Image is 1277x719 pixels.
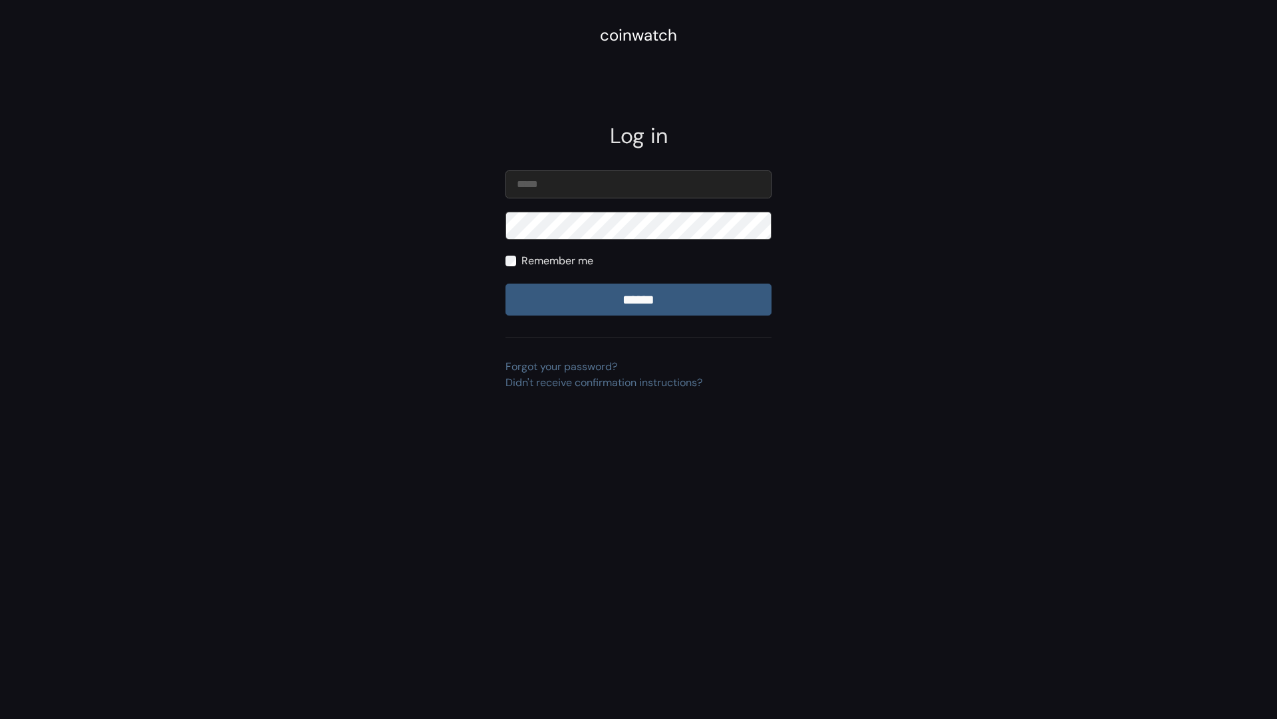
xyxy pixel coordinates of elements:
[600,30,677,44] a: coinwatch
[505,123,772,148] h2: Log in
[600,23,677,47] div: coinwatch
[505,359,617,373] a: Forgot your password?
[521,253,593,269] label: Remember me
[505,375,702,389] a: Didn't receive confirmation instructions?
